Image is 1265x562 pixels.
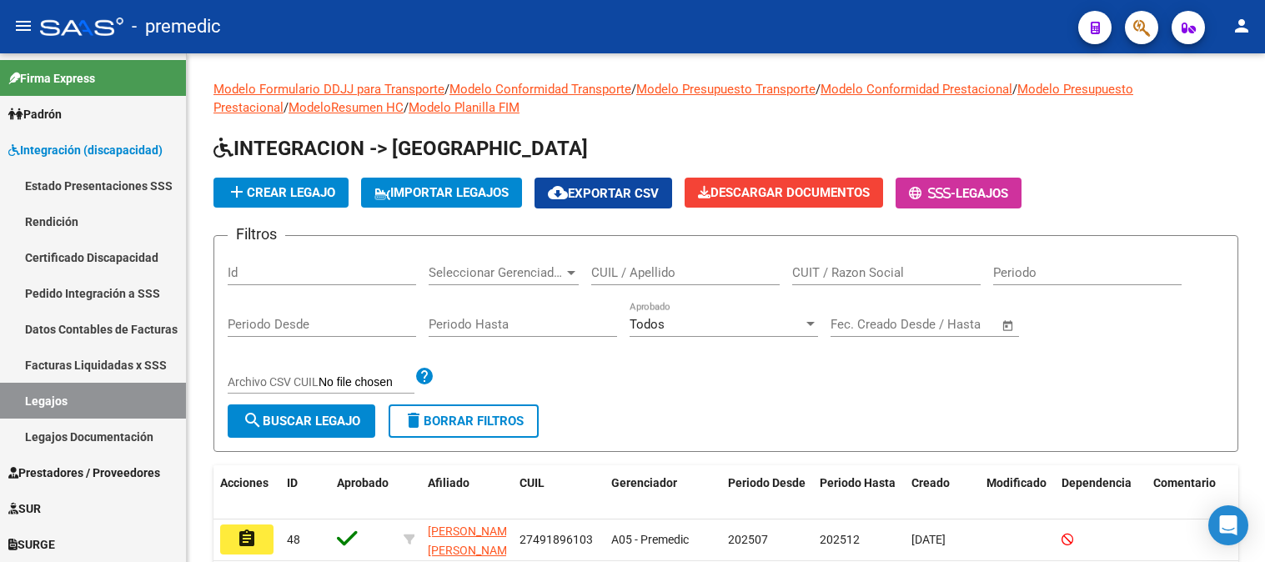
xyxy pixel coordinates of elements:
[213,137,588,160] span: INTEGRACION -> [GEOGRAPHIC_DATA]
[287,476,298,489] span: ID
[911,533,946,546] span: [DATE]
[896,178,1022,208] button: -Legajos
[220,476,269,489] span: Acciones
[13,16,33,36] mat-icon: menu
[409,100,520,115] a: Modelo Planilla FIM
[980,465,1055,520] datatable-header-cell: Modificado
[228,404,375,438] button: Buscar Legajo
[1055,465,1147,520] datatable-header-cell: Dependencia
[831,317,885,332] input: Start date
[605,465,721,520] datatable-header-cell: Gerenciador
[8,499,41,518] span: SUR
[8,464,160,482] span: Prestadores / Proveedores
[905,465,980,520] datatable-header-cell: Creado
[404,414,524,429] span: Borrar Filtros
[428,524,517,557] span: [PERSON_NAME] [PERSON_NAME]
[8,69,95,88] span: Firma Express
[535,178,672,208] button: Exportar CSV
[243,414,360,429] span: Buscar Legajo
[728,476,806,489] span: Periodo Desde
[1153,476,1216,489] span: Comentario
[330,465,397,520] datatable-header-cell: Aprobado
[414,366,434,386] mat-icon: help
[428,476,469,489] span: Afiliado
[243,410,263,430] mat-icon: search
[1208,505,1248,545] div: Open Intercom Messenger
[820,476,896,489] span: Periodo Hasta
[900,317,981,332] input: End date
[611,476,677,489] span: Gerenciador
[337,476,389,489] span: Aprobado
[1062,476,1132,489] span: Dependencia
[404,410,424,430] mat-icon: delete
[237,529,257,549] mat-icon: assignment
[228,223,285,246] h3: Filtros
[319,375,414,390] input: Archivo CSV CUIL
[630,317,665,332] span: Todos
[611,533,689,546] span: A05 - Premedic
[636,82,816,97] a: Modelo Presupuesto Transporte
[909,186,956,201] span: -
[956,186,1008,201] span: Legajos
[911,476,950,489] span: Creado
[513,465,605,520] datatable-header-cell: CUIL
[287,533,300,546] span: 48
[8,105,62,123] span: Padrón
[986,476,1047,489] span: Modificado
[8,535,55,554] span: SURGE
[280,465,330,520] datatable-header-cell: ID
[213,465,280,520] datatable-header-cell: Acciones
[429,265,564,280] span: Seleccionar Gerenciador
[999,316,1018,335] button: Open calendar
[228,375,319,389] span: Archivo CSV CUIL
[449,82,631,97] a: Modelo Conformidad Transporte
[421,465,513,520] datatable-header-cell: Afiliado
[520,476,545,489] span: CUIL
[132,8,221,45] span: - premedic
[361,178,522,208] button: IMPORTAR LEGAJOS
[813,465,905,520] datatable-header-cell: Periodo Hasta
[374,185,509,200] span: IMPORTAR LEGAJOS
[820,533,860,546] span: 202512
[389,404,539,438] button: Borrar Filtros
[1232,16,1252,36] mat-icon: person
[698,185,870,200] span: Descargar Documentos
[8,141,163,159] span: Integración (discapacidad)
[548,186,659,201] span: Exportar CSV
[227,185,335,200] span: Crear Legajo
[520,533,593,546] span: 27491896103
[721,465,813,520] datatable-header-cell: Periodo Desde
[821,82,1012,97] a: Modelo Conformidad Prestacional
[213,82,444,97] a: Modelo Formulario DDJJ para Transporte
[1147,465,1247,520] datatable-header-cell: Comentario
[227,182,247,202] mat-icon: add
[685,178,883,208] button: Descargar Documentos
[728,533,768,546] span: 202507
[213,178,349,208] button: Crear Legajo
[289,100,404,115] a: ModeloResumen HC
[548,183,568,203] mat-icon: cloud_download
